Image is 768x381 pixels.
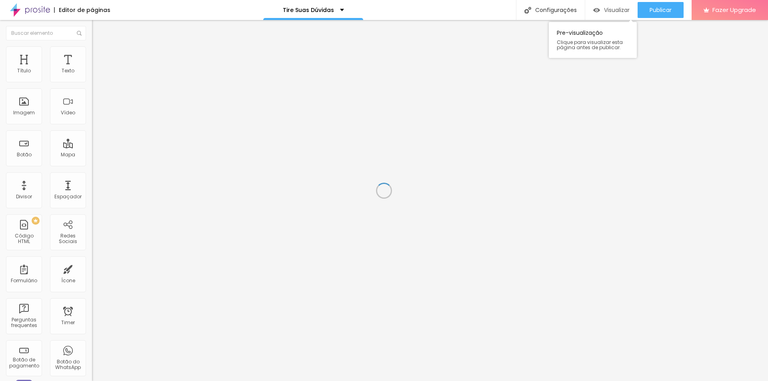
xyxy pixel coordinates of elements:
span: Visualizar [604,7,630,13]
div: Botão de pagamento [8,357,40,369]
button: Publicar [638,2,684,18]
img: Icone [524,7,531,14]
img: view-1.svg [593,7,600,14]
div: Código HTML [8,233,40,245]
div: Editor de páginas [54,7,110,13]
span: Clique para visualizar esta página antes de publicar. [557,40,629,50]
button: Visualizar [585,2,638,18]
img: Icone [77,31,82,36]
div: Mapa [61,152,75,158]
div: Vídeo [61,110,75,116]
div: Pre-visualização [549,22,637,58]
div: Divisor [16,194,32,199]
span: Fazer Upgrade [712,6,756,13]
div: Timer [61,320,75,325]
div: Espaçador [54,194,82,199]
div: Formulário [11,278,37,283]
div: Redes Sociais [52,233,84,245]
span: Publicar [650,7,672,13]
div: Título [17,68,31,74]
div: Texto [62,68,74,74]
div: Botão [17,152,32,158]
input: Buscar elemento [6,26,86,40]
div: Ícone [61,278,75,283]
div: Imagem [13,110,35,116]
div: Botão do WhatsApp [52,359,84,371]
p: Tire Suas Dúvidas [283,7,334,13]
div: Perguntas frequentes [8,317,40,329]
